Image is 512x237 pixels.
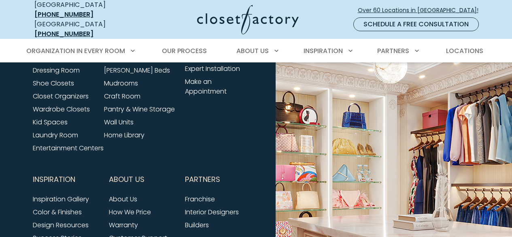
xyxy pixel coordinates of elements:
button: Footer Subnav Button - Inspiration [33,169,99,190]
span: About Us [236,46,269,56]
a: Wall Units [104,117,134,127]
span: Over 60 Locations in [GEOGRAPHIC_DATA]! [358,6,485,15]
span: Locations [446,46,483,56]
a: Schedule a Free Consultation [353,17,479,31]
a: Over 60 Locations in [GEOGRAPHIC_DATA]! [357,3,485,17]
img: Closet Factory Logo [197,5,299,34]
a: [PERSON_NAME] Beds [104,66,170,75]
a: Design Resources [33,220,89,230]
a: Interior Designers [185,207,239,217]
span: Our Process [162,46,207,56]
span: Inspiration [33,169,75,190]
a: Craft Room [104,92,140,101]
a: Warranty [109,220,138,230]
a: Laundry Room [33,130,78,140]
a: Closet Organizers [33,92,89,101]
a: How We Price [109,207,151,217]
a: Wardrobe Closets [33,105,90,114]
a: Mudrooms [104,79,138,88]
a: Shoe Closets [33,79,74,88]
a: Dressing Room [33,66,80,75]
span: Partners [185,169,220,190]
a: Inspiration Gallery [33,194,89,204]
a: Builders [185,220,209,230]
a: Expert Installation [185,64,240,73]
button: Footer Subnav Button - About Us [109,169,175,190]
a: About Us [109,194,137,204]
a: Pantry & Wine Storage [104,105,175,114]
span: Partners [377,46,409,56]
a: Make an Appointment [185,77,227,96]
button: Footer Subnav Button - Partners [185,169,251,190]
a: Home Library [104,130,144,140]
a: [PHONE_NUMBER] [34,29,93,38]
a: Kid Spaces [33,117,68,127]
a: Franchise [185,194,215,204]
a: Color & Finishes [33,207,82,217]
a: Entertainment Centers [33,143,104,153]
nav: Primary Menu [21,40,492,62]
div: [GEOGRAPHIC_DATA] [34,19,134,39]
span: Inspiration [304,46,343,56]
a: [PHONE_NUMBER] [34,10,93,19]
span: Organization in Every Room [26,46,125,56]
span: About Us [109,169,144,190]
